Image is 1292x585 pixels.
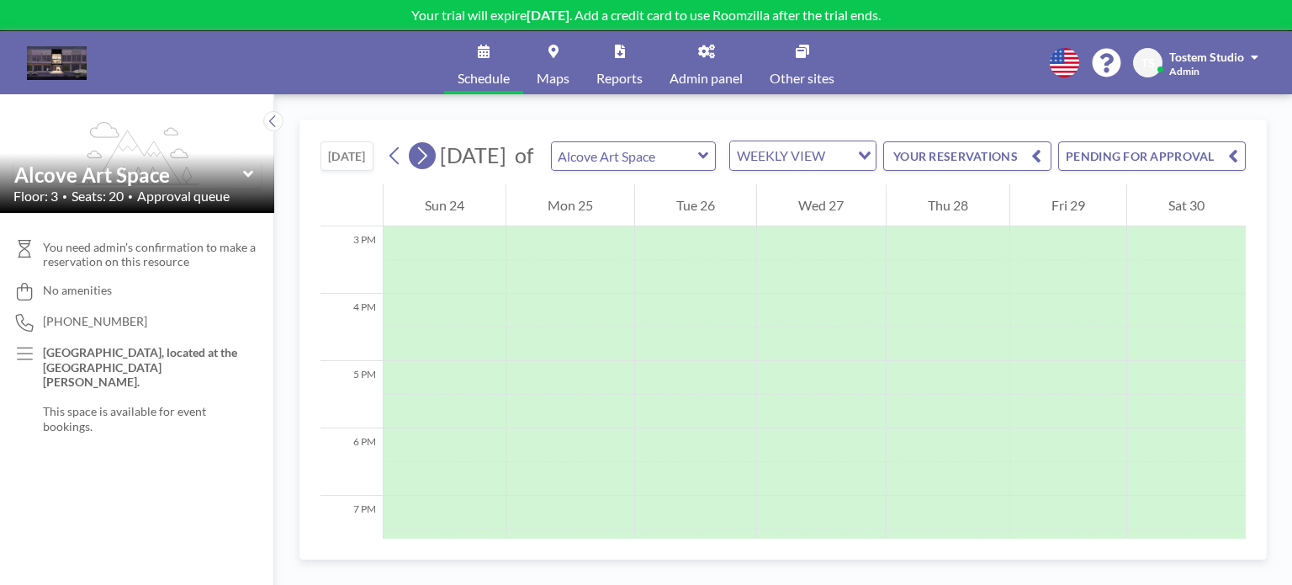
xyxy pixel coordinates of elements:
div: 7 PM [320,496,383,563]
span: [DATE] [440,142,506,168]
span: • [128,191,133,202]
a: Schedule [444,31,523,94]
div: Sat 30 [1127,184,1246,226]
div: 3 PM [320,226,383,294]
div: Search for option [730,141,876,170]
span: No amenities [43,283,112,298]
span: of [515,142,533,168]
div: 4 PM [320,294,383,361]
span: Seats: 20 [71,188,124,205]
img: organization-logo [27,46,87,80]
p: This space is available for event bookings. [43,404,241,433]
a: Maps [523,31,583,94]
span: Approval queue [137,188,230,205]
button: PENDING FOR APPROVAL [1058,141,1246,171]
div: 5 PM [320,361,383,428]
div: Tue 26 [635,184,756,226]
div: Sun 24 [384,184,506,226]
span: Maps [537,72,569,85]
span: WEEKLY VIEW [733,145,829,167]
input: Search for option [830,145,848,167]
a: Reports [583,31,656,94]
div: Thu 28 [887,184,1009,226]
button: [DATE] [320,141,373,171]
strong: [GEOGRAPHIC_DATA], located at the [GEOGRAPHIC_DATA][PERSON_NAME]. [43,345,240,389]
input: Alcove Art Space [552,142,698,170]
span: Other sites [770,72,834,85]
span: You need admin's confirmation to make a reservation on this resource [43,240,261,269]
div: 6 PM [320,428,383,496]
span: Reports [596,72,643,85]
span: • [62,191,67,202]
span: [PHONE_NUMBER] [43,314,147,329]
b: [DATE] [527,7,569,23]
a: Admin panel [656,31,756,94]
span: Admin [1169,65,1199,77]
span: Tostem Studio [1169,50,1244,64]
span: TS [1141,56,1155,71]
div: Wed 27 [757,184,885,226]
span: Schedule [458,72,510,85]
div: Mon 25 [506,184,634,226]
button: YOUR RESERVATIONS [883,141,1051,171]
span: Admin panel [670,72,743,85]
a: Other sites [756,31,848,94]
input: Alcove Art Space [14,162,243,187]
div: Fri 29 [1010,184,1126,226]
span: Floor: 3 [13,188,58,205]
